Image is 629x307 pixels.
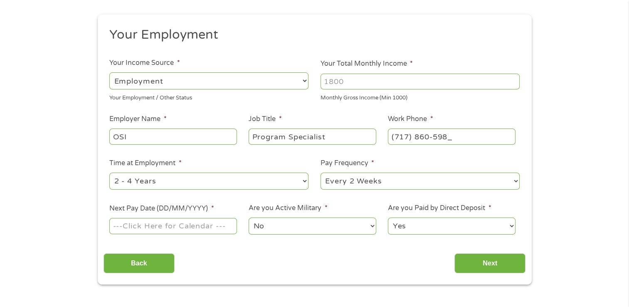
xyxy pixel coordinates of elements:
input: 1800 [321,74,520,89]
label: Time at Employment [109,159,181,168]
input: Back [104,253,175,274]
h2: Your Employment [109,27,513,43]
input: Walmart [109,129,237,144]
input: Cashier [249,129,376,144]
label: Are you Active Military [249,204,327,213]
label: Job Title [249,115,281,124]
input: (231) 754-4010 [388,129,515,144]
label: Your Income Source [109,59,180,67]
div: Your Employment / Other Status [109,91,308,102]
label: Employer Name [109,115,166,124]
input: ---Click Here for Calendar --- [109,218,237,234]
label: Pay Frequency [321,159,374,168]
div: Monthly Gross Income (Min 1000) [321,91,520,102]
label: Your Total Monthly Income [321,59,413,68]
label: Work Phone [388,115,433,124]
label: Are you Paid by Direct Deposit [388,204,491,213]
input: Next [454,253,525,274]
label: Next Pay Date (DD/MM/YYYY) [109,204,214,213]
